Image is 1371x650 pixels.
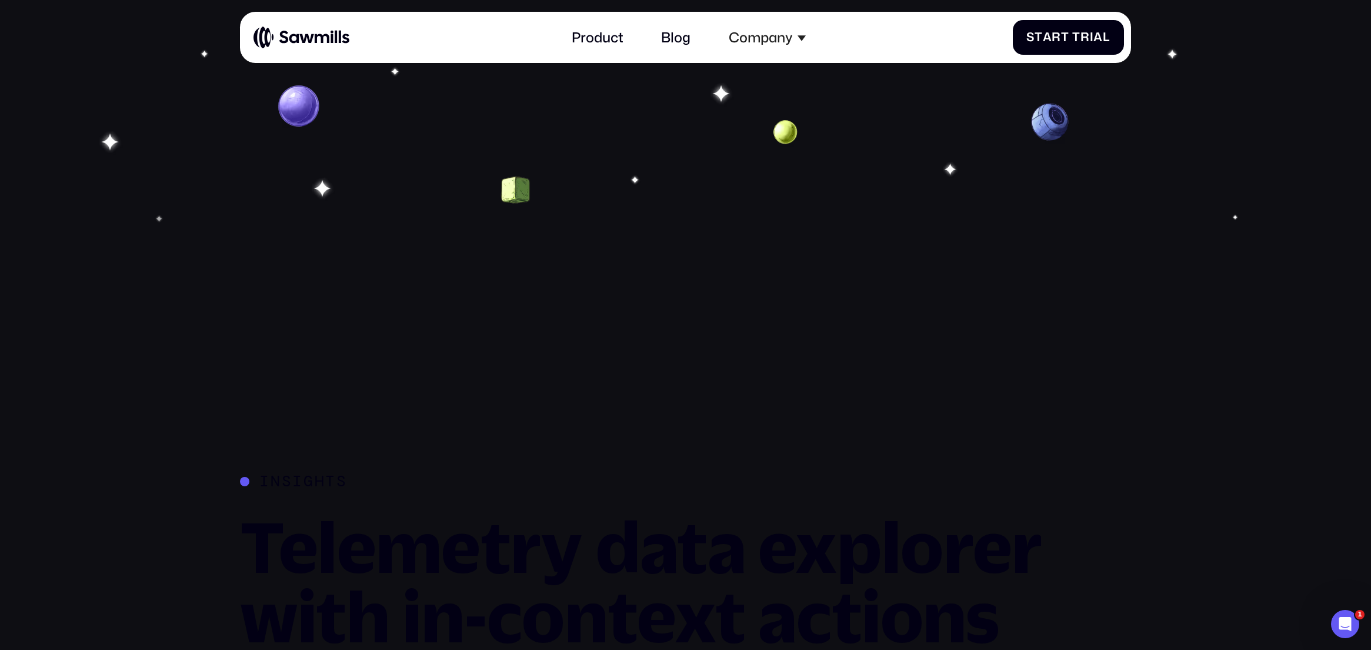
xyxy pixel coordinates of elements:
[718,19,816,56] div: Company
[729,29,793,46] div: Company
[1090,30,1094,44] span: i
[1035,30,1043,44] span: t
[1072,30,1080,44] span: T
[1026,30,1035,44] span: S
[562,19,634,56] a: Product
[1093,30,1103,44] span: a
[1103,30,1110,44] span: l
[259,472,347,490] div: Insights
[1331,610,1359,638] iframe: Intercom live chat
[1080,30,1090,44] span: r
[1043,30,1052,44] span: a
[1013,20,1125,55] a: StartTrial
[1355,610,1365,619] span: 1
[651,19,701,56] a: Blog
[1052,30,1061,44] span: r
[1061,30,1069,44] span: t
